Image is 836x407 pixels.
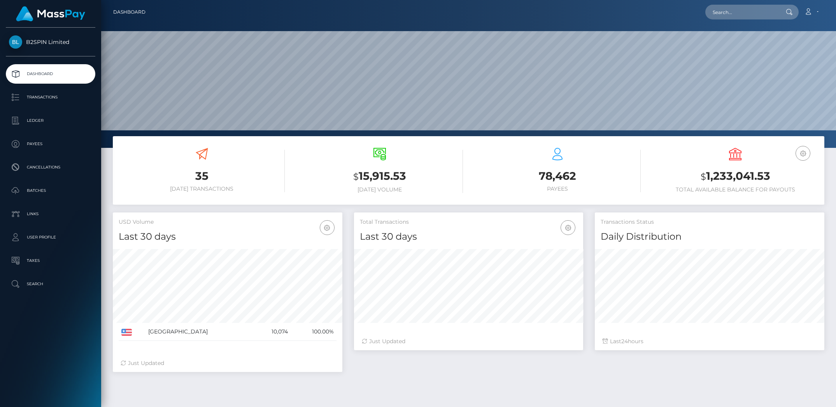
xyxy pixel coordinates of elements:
h6: Payees [475,186,641,192]
p: Dashboard [9,68,92,80]
h5: Total Transactions [360,218,578,226]
a: Links [6,204,95,224]
p: User Profile [9,232,92,243]
a: Dashboard [6,64,95,84]
input: Search... [705,5,778,19]
h5: USD Volume [119,218,337,226]
p: Taxes [9,255,92,267]
h4: Last 30 days [360,230,578,244]
span: B2SPIN Limited [6,39,95,46]
td: [GEOGRAPHIC_DATA] [145,323,254,341]
a: Payees [6,134,95,154]
h3: 35 [119,168,285,184]
div: Just Updated [121,359,335,367]
img: US.png [121,329,132,336]
a: Search [6,274,95,294]
p: Links [9,208,92,220]
a: Batches [6,181,95,200]
a: Cancellations [6,158,95,177]
p: Cancellations [9,161,92,173]
a: Transactions [6,88,95,107]
td: 100.00% [291,323,336,341]
h4: Daily Distribution [601,230,818,244]
img: B2SPIN Limited [9,35,22,49]
p: Transactions [9,91,92,103]
p: Search [9,278,92,290]
a: User Profile [6,228,95,247]
h3: 15,915.53 [296,168,463,184]
h3: 78,462 [475,168,641,184]
p: Ledger [9,115,92,126]
h4: Last 30 days [119,230,337,244]
h6: Total Available Balance for Payouts [652,186,818,193]
h6: [DATE] Transactions [119,186,285,192]
a: Dashboard [113,4,145,20]
h5: Transactions Status [601,218,818,226]
td: 10,074 [254,323,291,341]
p: Payees [9,138,92,150]
p: Batches [9,185,92,196]
h3: 1,233,041.53 [652,168,818,184]
a: Ledger [6,111,95,130]
img: MassPay Logo [16,6,85,21]
small: $ [701,171,706,182]
div: Last hours [603,337,817,346]
span: 24 [621,338,628,345]
a: Taxes [6,251,95,270]
h6: [DATE] Volume [296,186,463,193]
small: $ [353,171,359,182]
div: Just Updated [362,337,576,346]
